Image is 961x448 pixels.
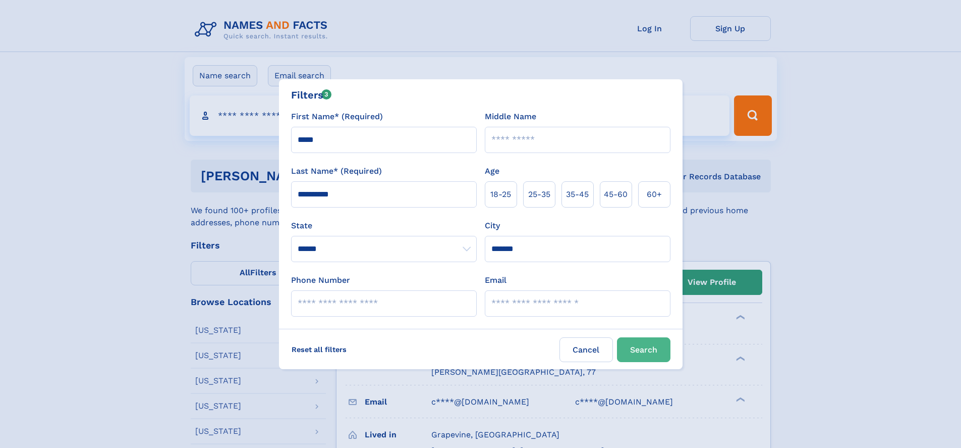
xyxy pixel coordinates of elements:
label: First Name* (Required) [291,111,383,123]
span: 18‑25 [490,188,511,201]
button: Search [617,337,670,362]
label: Last Name* (Required) [291,165,382,177]
label: Reset all filters [285,337,353,362]
span: 45‑60 [604,188,628,201]
label: Middle Name [485,111,536,123]
span: 35‑45 [566,188,589,201]
div: Filters [291,87,332,103]
label: City [485,220,500,232]
label: Age [485,165,499,177]
label: Cancel [559,337,613,362]
label: Phone Number [291,274,350,286]
label: State [291,220,477,232]
span: 25‑35 [528,188,550,201]
label: Email [485,274,506,286]
span: 60+ [647,188,662,201]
